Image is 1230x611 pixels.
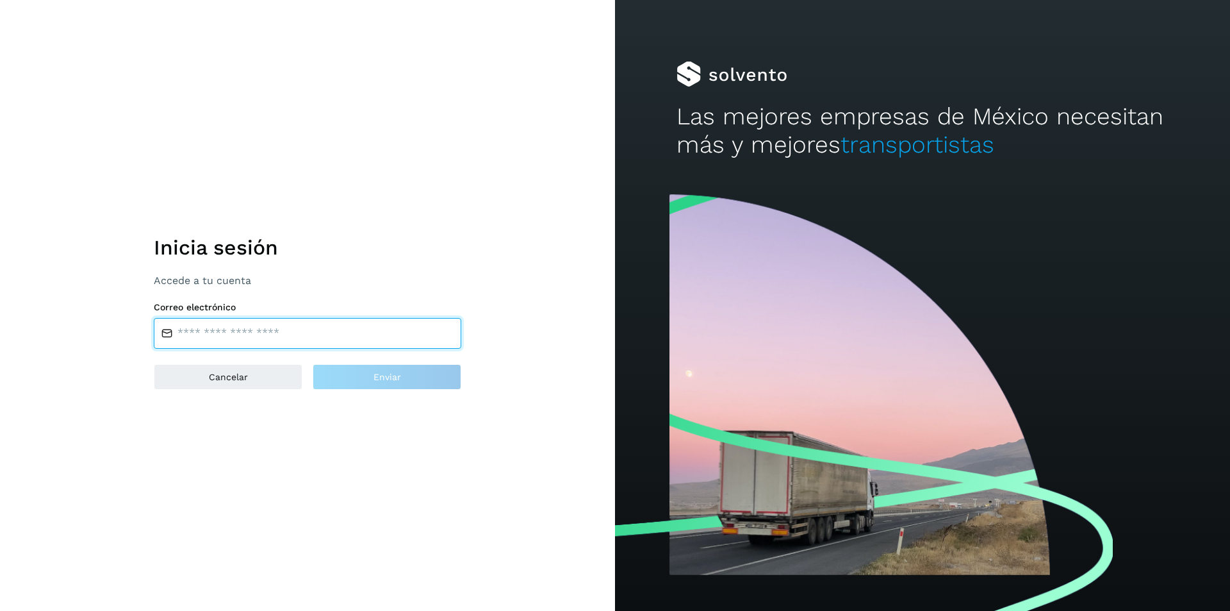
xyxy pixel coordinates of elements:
[154,235,461,260] h1: Inicia sesión
[154,364,302,390] button: Cancelar
[209,372,248,381] span: Cancelar
[154,302,461,313] label: Correo electrónico
[154,274,461,287] p: Accede a tu cuenta
[373,372,401,381] span: Enviar
[840,131,994,158] span: transportistas
[676,103,1168,160] h2: Las mejores empresas de México necesitan más y mejores
[313,364,461,390] button: Enviar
